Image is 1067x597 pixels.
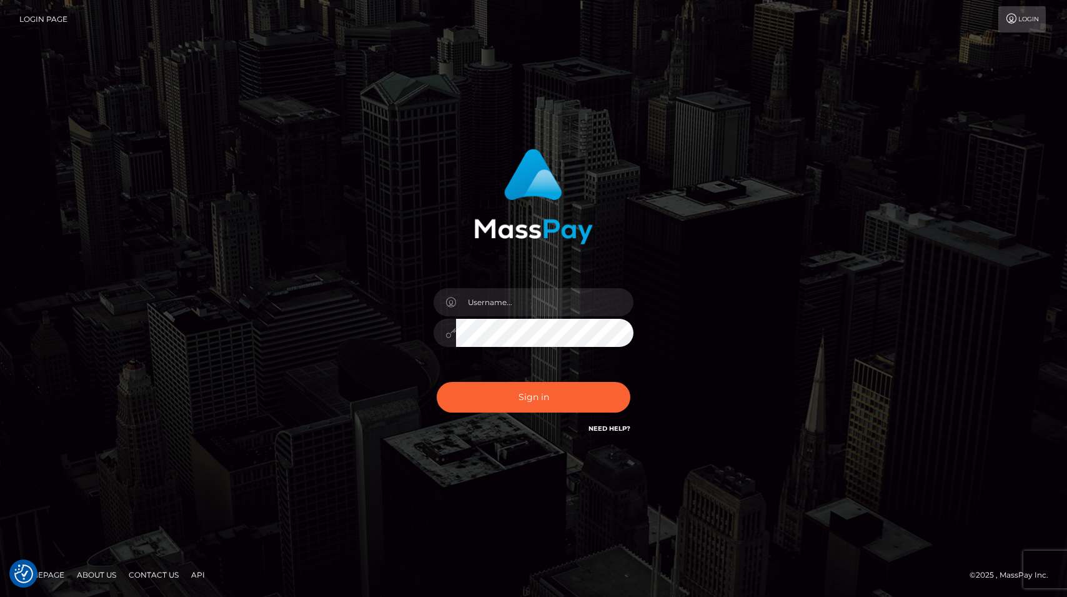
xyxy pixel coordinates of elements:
[437,382,630,413] button: Sign in
[14,565,69,584] a: Homepage
[186,565,210,584] a: API
[19,6,67,33] a: Login Page
[474,149,593,244] img: MassPay Login
[72,565,121,584] a: About Us
[970,568,1058,582] div: © 2025 , MassPay Inc.
[998,6,1046,33] a: Login
[588,424,630,433] a: Need Help?
[124,565,184,584] a: Contact Us
[14,564,33,583] img: Revisit consent button
[14,564,33,583] button: Consent Preferences
[456,288,633,316] input: Username...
